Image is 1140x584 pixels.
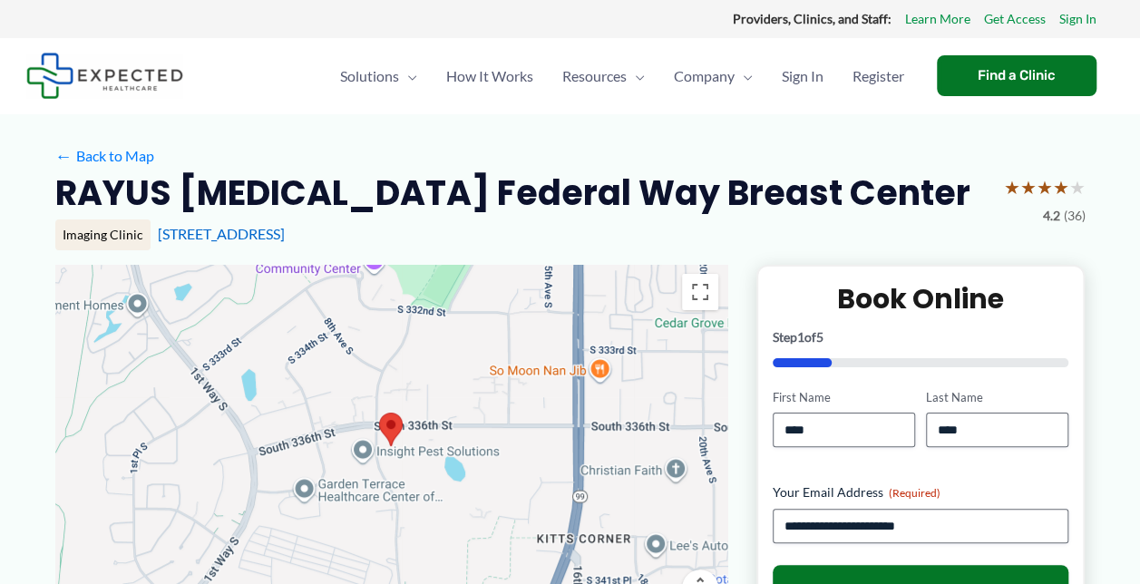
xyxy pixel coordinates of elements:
a: How It Works [432,44,548,108]
span: 5 [816,329,823,345]
span: ★ [1069,170,1086,204]
a: [STREET_ADDRESS] [158,225,285,242]
span: Register [853,44,904,108]
span: ← [55,147,73,164]
span: How It Works [446,44,533,108]
h2: RAYUS [MEDICAL_DATA] Federal Way Breast Center [55,170,970,215]
div: Imaging Clinic [55,219,151,250]
span: Resources [562,44,627,108]
span: ★ [1037,170,1053,204]
span: Company [674,44,735,108]
nav: Primary Site Navigation [326,44,919,108]
h2: Book Online [773,281,1069,316]
span: Menu Toggle [627,44,645,108]
a: Learn More [905,7,970,31]
span: (36) [1064,204,1086,228]
label: Your Email Address [773,483,1069,501]
span: Menu Toggle [399,44,417,108]
a: Get Access [984,7,1046,31]
a: Sign In [1059,7,1096,31]
p: Step of [773,331,1069,344]
span: ★ [1053,170,1069,204]
span: 1 [797,329,804,345]
span: Sign In [782,44,823,108]
span: Solutions [340,44,399,108]
a: CompanyMenu Toggle [659,44,767,108]
label: Last Name [926,389,1068,406]
span: ★ [1004,170,1020,204]
a: ResourcesMenu Toggle [548,44,659,108]
a: Find a Clinic [937,55,1096,96]
a: Sign In [767,44,838,108]
strong: Providers, Clinics, and Staff: [733,11,892,26]
span: 4.2 [1043,204,1060,228]
span: Menu Toggle [735,44,753,108]
img: Expected Healthcare Logo - side, dark font, small [26,53,183,99]
a: Register [838,44,919,108]
span: ★ [1020,170,1037,204]
a: SolutionsMenu Toggle [326,44,432,108]
button: Toggle fullscreen view [682,274,718,310]
label: First Name [773,389,915,406]
a: ←Back to Map [55,142,154,170]
span: (Required) [889,486,940,500]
